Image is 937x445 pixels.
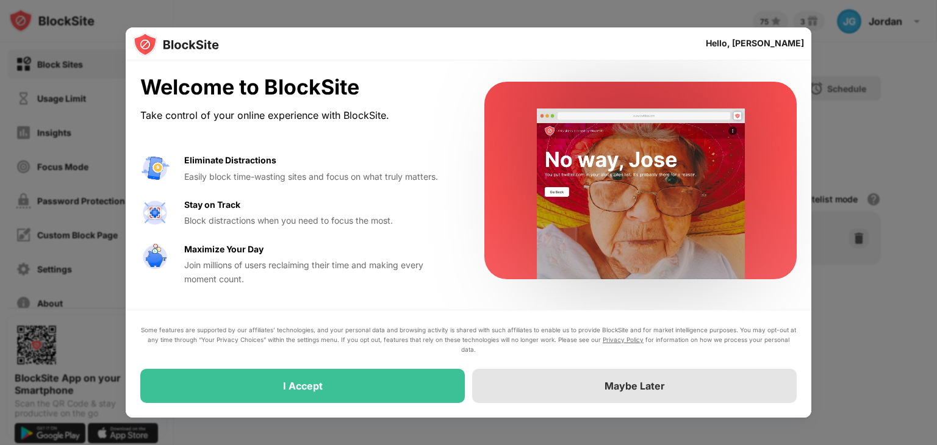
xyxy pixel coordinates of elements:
[133,32,219,57] img: logo-blocksite.svg
[184,243,264,256] div: Maximize Your Day
[140,75,455,100] div: Welcome to BlockSite
[184,258,455,286] div: Join millions of users reclaiming their time and making every moment count.
[603,336,644,343] a: Privacy Policy
[184,154,276,167] div: Eliminate Distractions
[184,198,240,212] div: Stay on Track
[140,243,170,272] img: value-safe-time.svg
[140,325,797,354] div: Some features are supported by our affiliates’ technologies, and your personal data and browsing ...
[605,380,665,392] div: Maybe Later
[706,38,804,48] div: Hello, [PERSON_NAME]
[140,198,170,227] img: value-focus.svg
[140,107,455,124] div: Take control of your online experience with BlockSite.
[140,154,170,183] img: value-avoid-distractions.svg
[184,170,455,183] div: Easily block time-wasting sites and focus on what truly matters.
[184,214,455,227] div: Block distractions when you need to focus the most.
[283,380,323,392] div: I Accept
